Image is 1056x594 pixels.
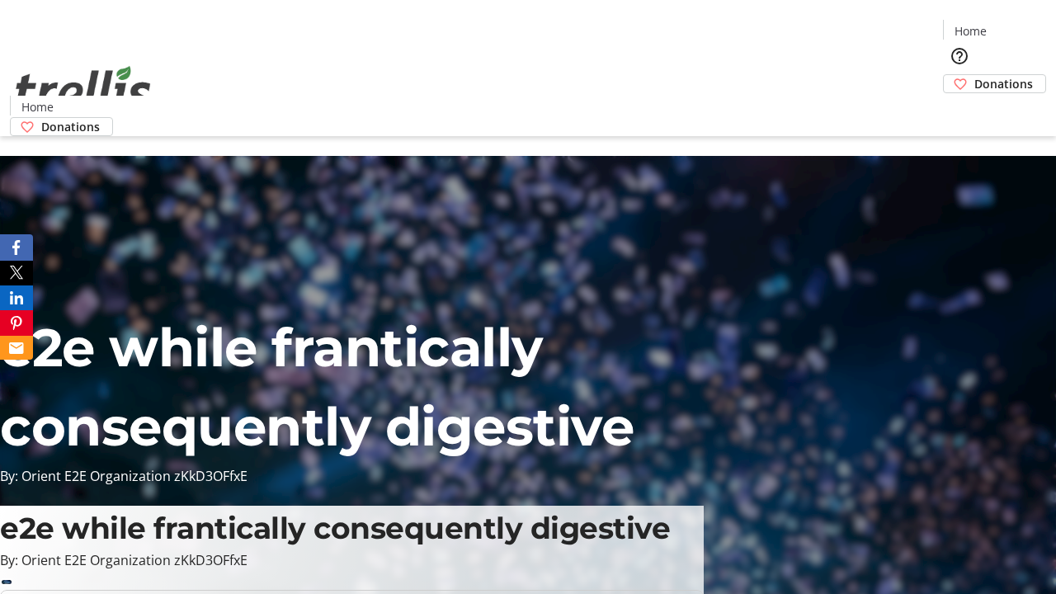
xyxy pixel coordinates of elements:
a: Home [11,98,64,115]
span: Home [21,98,54,115]
button: Help [943,40,976,73]
a: Donations [10,117,113,136]
a: Donations [943,74,1046,93]
button: Cart [943,93,976,126]
span: Home [955,22,987,40]
a: Home [944,22,997,40]
span: Donations [41,118,100,135]
img: Orient E2E Organization zKkD3OFfxE's Logo [10,48,157,130]
span: Donations [974,75,1033,92]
